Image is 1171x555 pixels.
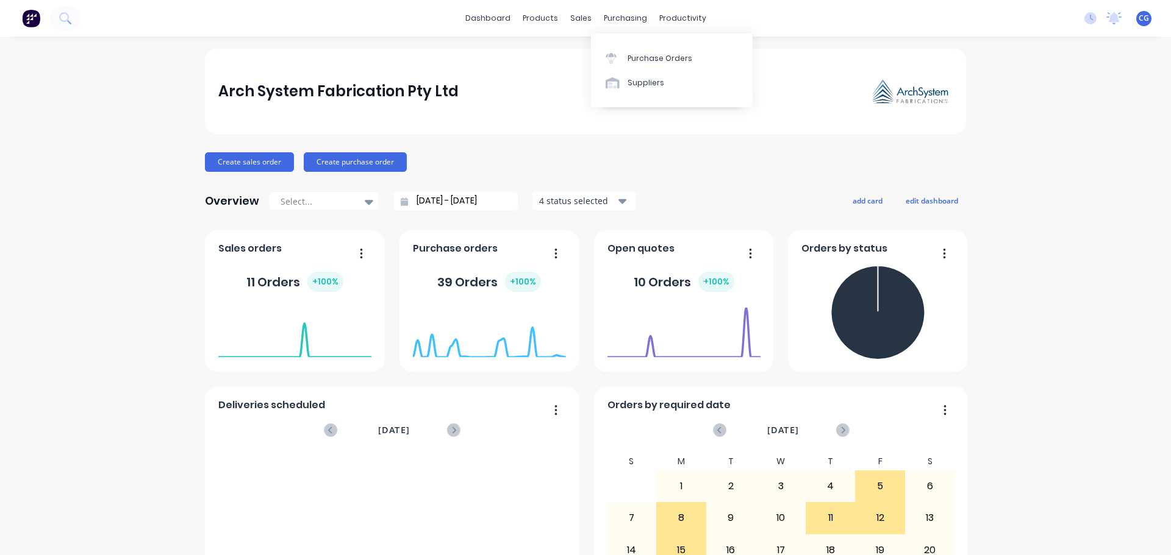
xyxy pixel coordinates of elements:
[656,453,706,470] div: M
[806,471,855,501] div: 4
[607,398,731,412] span: Orders by required date
[906,471,954,501] div: 6
[459,9,517,27] a: dashboard
[856,503,904,533] div: 12
[505,272,541,292] div: + 100 %
[806,453,856,470] div: T
[855,453,905,470] div: F
[205,189,259,213] div: Overview
[628,53,692,64] div: Purchase Orders
[22,9,40,27] img: Factory
[246,272,343,292] div: 11 Orders
[218,398,325,412] span: Deliveries scheduled
[756,453,806,470] div: W
[564,9,598,27] div: sales
[756,471,805,501] div: 3
[591,46,753,70] a: Purchase Orders
[1139,13,1149,24] span: CG
[657,503,706,533] div: 8
[307,272,343,292] div: + 100 %
[767,423,799,437] span: [DATE]
[517,9,564,27] div: products
[205,152,294,172] button: Create sales order
[539,194,616,207] div: 4 status selected
[607,503,656,533] div: 7
[845,193,890,208] button: add card
[634,272,734,292] div: 10 Orders
[437,272,541,292] div: 39 Orders
[906,503,954,533] div: 13
[628,77,664,88] div: Suppliers
[898,193,966,208] button: edit dashboard
[532,192,636,210] button: 4 status selected
[801,241,887,256] span: Orders by status
[653,9,712,27] div: productivity
[378,423,410,437] span: [DATE]
[905,453,955,470] div: S
[856,471,904,501] div: 5
[607,241,675,256] span: Open quotes
[218,241,282,256] span: Sales orders
[598,9,653,27] div: purchasing
[657,471,706,501] div: 1
[304,152,407,172] button: Create purchase order
[413,241,498,256] span: Purchase orders
[867,76,953,108] img: Arch System Fabrication Pty Ltd
[698,272,734,292] div: + 100 %
[707,503,756,533] div: 9
[607,453,657,470] div: S
[756,503,805,533] div: 10
[218,79,459,104] div: Arch System Fabrication Pty Ltd
[706,453,756,470] div: T
[806,503,855,533] div: 11
[591,71,753,95] a: Suppliers
[707,471,756,501] div: 2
